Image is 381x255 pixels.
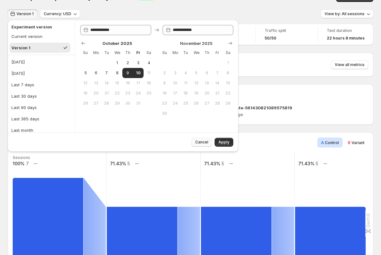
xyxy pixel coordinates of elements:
button: Saturday November 8 2025 [223,68,233,78]
button: Monday November 24 2025 [170,98,180,108]
th: Tuesday [101,48,112,58]
span: Fr [136,50,141,55]
span: Sa [146,50,152,55]
th: Wednesday [191,48,202,58]
button: Tuesday October 14 2025 [101,78,112,88]
button: Apply [215,138,233,147]
span: 5 [194,70,199,76]
button: Monday October 27 2025 [91,98,101,108]
a: Test duration22 hours 8 minutes [327,27,365,41]
span: 26 [83,101,88,106]
span: 17 [136,81,141,86]
button: Friday October 17 2025 [133,78,144,88]
button: Current version [10,31,70,41]
span: 13 [93,81,99,86]
button: Thursday October 30 2025 [122,98,133,108]
button: Saturday November 22 2025 [223,88,233,98]
span: Su [162,50,167,55]
span: 10 [172,81,178,86]
button: Wednesday October 29 2025 [112,98,122,108]
button: Wednesday November 5 2025 [191,68,202,78]
button: Sunday November 9 2025 [159,78,170,88]
button: Monday October 6 2025 [91,68,101,78]
span: 7 [104,70,109,76]
text: 7 [26,161,29,166]
button: Sunday November 2 2025 [159,68,170,78]
button: Friday October 24 2025 [133,88,144,98]
text: 5 [127,161,130,166]
button: Friday November 14 2025 [212,78,223,88]
button: View by: All sessions [321,9,373,18]
span: 22 [114,91,120,96]
span: Th [125,50,130,55]
th: Saturday [223,48,233,58]
h2: Experiment version [11,24,68,30]
span: 8 [225,70,231,76]
span: Mo [93,50,99,55]
span: 4 [183,70,188,76]
span: 11 [183,81,188,86]
span: 12 [194,81,199,86]
button: Currency: USD [40,9,80,18]
button: Monday October 13 2025 [91,78,101,88]
span: 9 [162,81,167,86]
span: Mo [172,50,178,55]
button: Saturday October 4 2025 [144,58,154,68]
div: [DATE] [11,70,25,76]
div: Last 7 days [11,82,34,88]
span: 6 [93,70,99,76]
th: Friday [133,48,144,58]
span: 1 [114,60,120,65]
span: 18 [183,91,188,96]
text: 71.43% [110,161,126,166]
span: 11 [146,70,152,76]
th: Friday [212,48,223,58]
button: Version 1 [8,9,37,18]
button: Sunday November 30 2025 [159,108,170,118]
div: Version 1 [11,45,30,51]
span: A [321,140,324,145]
button: Saturday November 15 2025 [223,78,233,88]
button: Last 365 days [10,114,73,124]
span: 29 [114,101,120,106]
text: 71.43% [204,161,220,166]
button: Sunday November 16 2025 [159,88,170,98]
button: Tuesday October 7 2025 [101,68,112,78]
span: 50/50 [265,36,276,41]
span: 17 [172,91,178,96]
span: 14 [215,81,220,86]
button: Saturday November 1 2025 [223,58,233,68]
button: Monday October 20 2025 [91,88,101,98]
button: Sunday October 5 2025 [80,68,91,78]
span: 25 [146,91,152,96]
button: Friday November 7 2025 [212,68,223,78]
span: B [348,140,351,145]
span: 2 [162,70,167,76]
button: Saturday November 29 2025 [223,98,233,108]
span: 28 [104,101,109,106]
span: 18 [146,81,152,86]
button: Last 30 days [10,91,73,101]
span: Currency: USD [44,11,71,16]
div: Last month [11,127,33,133]
span: 16 [125,81,130,86]
span: 30 [125,101,130,106]
span: 16 [162,91,167,96]
text: 100% [13,161,24,166]
span: 25 [183,101,188,106]
span: Sa [225,50,231,55]
button: Tuesday November 18 2025 [180,88,191,98]
span: 31 [136,101,141,106]
div: [DATE] [11,59,25,65]
span: 14 [104,81,109,86]
span: Su [83,50,88,55]
span: 15 [114,81,120,86]
span: 7 [215,70,220,76]
th: Monday [91,48,101,58]
span: 20 [93,91,99,96]
span: 22 hours 8 minutes [327,36,365,41]
button: Monday November 10 2025 [170,78,180,88]
span: Cancel [195,140,208,145]
button: Tuesday November 4 2025 [180,68,191,78]
span: 3 [136,60,141,65]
